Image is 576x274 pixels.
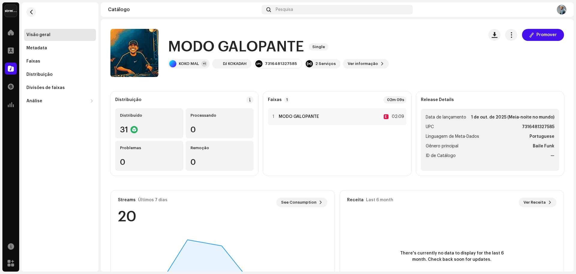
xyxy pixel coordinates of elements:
strong: Portuguese [529,133,554,140]
span: UPC [426,123,434,131]
re-m-nav-item: Visão geral [24,29,96,41]
img: 96dcb47b-a75c-4e67-9318-6c4f6012a1e6 [213,60,220,67]
strong: 1 de out. de 2025 (Meia-noite no mundo) [471,114,554,121]
div: Catálogo [108,7,259,12]
span: Linguagem de Meta-Dados [426,133,479,140]
span: Pesquisa [276,7,293,12]
button: Ver Receita [519,198,556,207]
span: There's currently no data to display for the last 6 month. Check back soon for updates. [398,250,506,263]
p-badge: 1 [284,97,289,103]
div: Distribuição [115,97,141,102]
strong: MODO GALOPANTE [279,114,319,119]
button: Ver informação [343,59,389,69]
re-m-nav-item: Metadata [24,42,96,54]
span: Promover [536,29,557,41]
strong: Baile Funk [533,143,554,150]
div: KOKO MAL [179,61,199,66]
span: See Consumption [281,196,316,208]
span: Single [309,43,328,51]
div: 02m 09s [383,96,406,103]
re-m-nav-dropdown: Análise [24,95,96,107]
div: Distribuição [26,72,52,77]
div: Distribuído [120,113,178,118]
button: Promover [522,29,564,41]
div: 2 Serviços [315,61,336,66]
div: E [384,114,388,119]
button: See Consumption [276,198,327,207]
span: Ver informação [348,58,378,70]
div: Remoção [190,146,249,150]
span: Ver Receita [523,196,546,208]
span: Data de lançamento [426,114,466,121]
div: DJ KOKADAH [223,61,247,66]
strong: Faixas [268,97,282,102]
re-m-nav-item: Distribuição [24,69,96,81]
img: 57896b94-0bdd-4811-877a-2a8f4e956b21 [557,5,566,14]
span: ID de Catálogo [426,152,456,159]
div: Receita [347,198,364,202]
div: Divisões de faixas [26,85,65,90]
div: Faixas [26,59,40,64]
re-m-nav-item: Faixas [24,55,96,67]
strong: 7316481327585 [522,123,554,131]
div: +1 [201,61,207,67]
h1: MODO GALOPANTE [168,37,304,57]
re-m-nav-item: Divisões de faixas [24,82,96,94]
div: Visão geral [26,32,50,37]
div: Last 6 month [366,198,393,202]
div: 02:09 [391,113,404,120]
span: Gênero principal [426,143,458,150]
strong: Release Details [421,97,454,102]
div: Metadata [26,46,47,51]
div: Problemas [120,146,178,150]
div: 7316481327585 [265,61,297,66]
div: Streams [118,198,136,202]
div: Processando [190,113,249,118]
img: 408b884b-546b-4518-8448-1008f9c76b02 [5,5,17,17]
div: Análise [26,99,42,103]
strong: — [550,152,554,159]
div: Últimos 7 dias [138,198,167,202]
